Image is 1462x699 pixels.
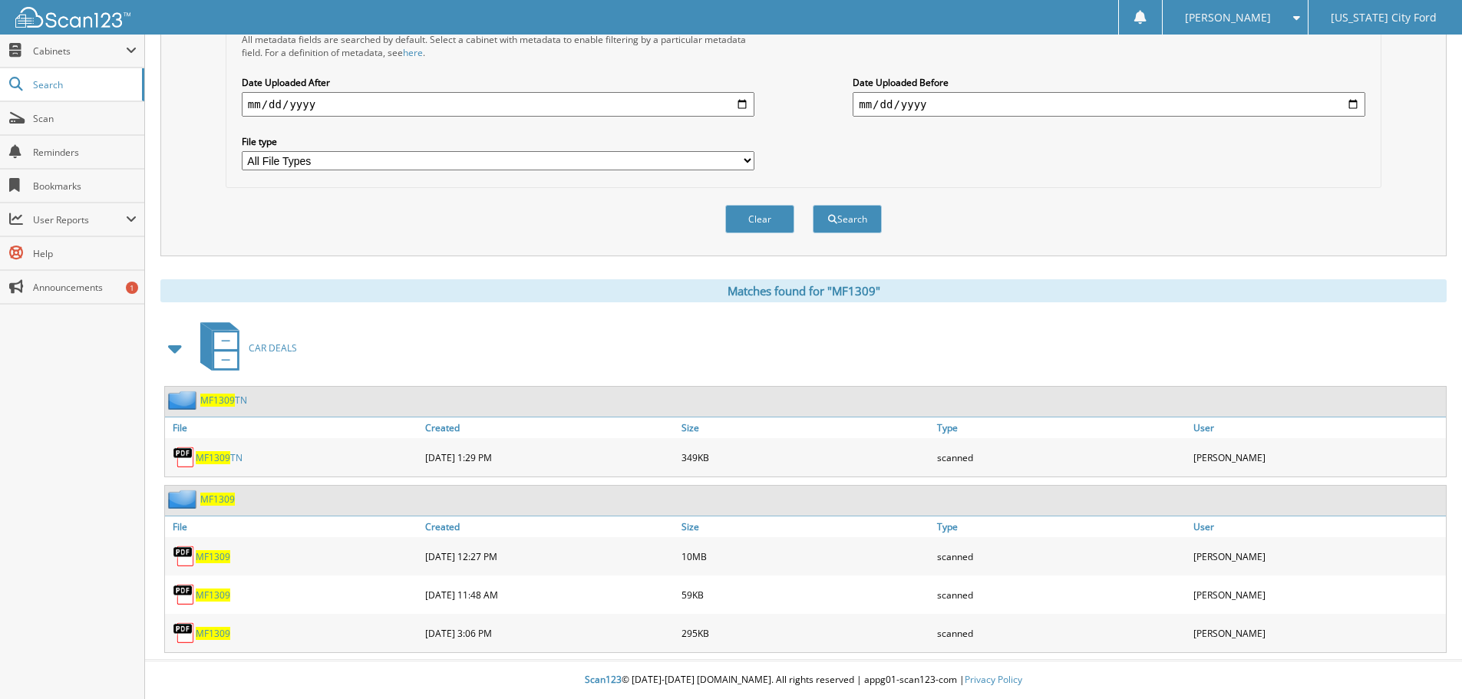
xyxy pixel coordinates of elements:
[33,45,126,58] span: Cabinets
[145,661,1462,699] div: © [DATE]-[DATE] [DOMAIN_NAME]. All rights reserved | appg01-scan123-com |
[1331,13,1437,22] span: [US_STATE] City Ford
[933,579,1190,610] div: scanned
[196,451,230,464] span: MF1309
[678,541,934,572] div: 10MB
[1190,442,1446,473] div: [PERSON_NAME]
[173,583,196,606] img: PDF.png
[196,550,230,563] a: MF1309
[1190,516,1446,537] a: User
[242,135,754,148] label: File type
[15,7,130,28] img: scan123-logo-white.svg
[196,451,243,464] a: MF1309TN
[173,545,196,568] img: PDF.png
[1190,541,1446,572] div: [PERSON_NAME]
[678,516,934,537] a: Size
[173,622,196,645] img: PDF.png
[200,493,235,506] a: MF1309
[421,579,678,610] div: [DATE] 11:48 AM
[965,673,1022,686] a: Privacy Policy
[242,76,754,89] label: Date Uploaded After
[160,279,1447,302] div: Matches found for "MF1309"
[678,618,934,648] div: 295KB
[33,213,126,226] span: User Reports
[33,281,137,294] span: Announcements
[165,516,421,537] a: File
[853,92,1365,117] input: end
[421,516,678,537] a: Created
[678,442,934,473] div: 349KB
[421,541,678,572] div: [DATE] 12:27 PM
[165,417,421,438] a: File
[933,417,1190,438] a: Type
[933,442,1190,473] div: scanned
[196,589,230,602] a: MF1309
[585,673,622,686] span: Scan123
[1190,417,1446,438] a: User
[249,341,297,354] span: CAR DEALS
[933,618,1190,648] div: scanned
[173,446,196,469] img: PDF.png
[242,33,754,59] div: All metadata fields are searched by default. Select a cabinet with metadata to enable filtering b...
[421,442,678,473] div: [DATE] 1:29 PM
[678,417,934,438] a: Size
[1190,618,1446,648] div: [PERSON_NAME]
[33,146,137,159] span: Reminders
[126,282,138,294] div: 1
[242,92,754,117] input: start
[200,394,235,407] span: MF1309
[678,579,934,610] div: 59KB
[168,391,200,410] img: folder2.png
[403,46,423,59] a: here
[853,76,1365,89] label: Date Uploaded Before
[33,247,137,260] span: Help
[191,318,297,378] a: CAR DEALS
[168,490,200,509] img: folder2.png
[1190,579,1446,610] div: [PERSON_NAME]
[813,205,882,233] button: Search
[1185,13,1271,22] span: [PERSON_NAME]
[725,205,794,233] button: Clear
[421,417,678,438] a: Created
[200,394,247,407] a: MF1309TN
[933,541,1190,572] div: scanned
[33,180,137,193] span: Bookmarks
[933,516,1190,537] a: Type
[33,112,137,125] span: Scan
[33,78,134,91] span: Search
[196,627,230,640] a: MF1309
[421,618,678,648] div: [DATE] 3:06 PM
